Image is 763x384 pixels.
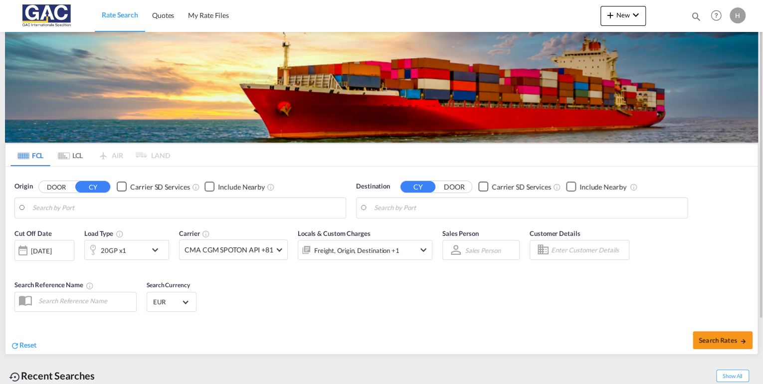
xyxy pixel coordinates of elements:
span: My Rate Files [188,11,229,19]
md-icon: Unchecked: Ignores neighbouring ports when fetching rates.Checked : Includes neighbouring ports w... [267,183,275,191]
span: Customer Details [530,229,580,237]
span: New [604,11,642,19]
md-checkbox: Checkbox No Ink [478,182,551,192]
md-icon: icon-magnify [691,11,702,22]
div: Carrier SD Services [492,182,551,192]
button: CY [75,181,110,192]
div: [DATE] [14,240,74,261]
button: DOOR [39,181,74,192]
md-icon: icon-plus 400-fg [604,9,616,21]
button: CY [400,181,435,192]
img: 9f305d00dc7b11eeb4548362177db9c3.png [15,4,82,27]
img: LCL+%26+FCL+BACKGROUND.png [5,32,758,143]
div: Help [708,7,730,25]
div: Origin DOOR CY Checkbox No InkUnchecked: Search for CY (Container Yard) services for all selected... [5,167,758,354]
span: Destination [356,182,390,192]
span: EUR [153,297,181,306]
md-datepicker: Select [14,260,22,273]
div: icon-refreshReset [10,340,36,351]
div: icon-magnify [691,11,702,26]
span: CMA CGM SPOTON API +81 [185,245,273,255]
span: Search Rates [699,336,747,344]
md-select: Sales Person [464,243,502,257]
md-icon: Unchecked: Search for CY (Container Yard) services for all selected carriers.Checked : Search for... [553,183,561,191]
input: Search Reference Name [33,293,136,308]
md-checkbox: Checkbox No Ink [204,182,265,192]
button: Search Ratesicon-arrow-right [693,331,753,349]
div: H [730,7,746,23]
div: Include Nearby [579,182,626,192]
span: Origin [14,182,32,192]
span: Carrier [179,229,210,237]
md-tab-item: FCL [10,144,50,166]
md-icon: icon-arrow-right [740,338,747,345]
md-icon: icon-backup-restore [9,371,21,383]
div: 20GP x1icon-chevron-down [84,240,169,260]
md-checkbox: Checkbox No Ink [117,182,190,192]
md-icon: Your search will be saved by the below given name [86,282,94,290]
md-icon: icon-chevron-down [630,9,642,21]
div: Include Nearby [218,182,265,192]
md-icon: Unchecked: Search for CY (Container Yard) services for all selected carriers.Checked : Search for... [191,183,199,191]
md-icon: icon-chevron-down [417,244,429,256]
md-icon: icon-refresh [10,341,19,350]
div: Carrier SD Services [130,182,190,192]
span: Cut Off Date [14,229,52,237]
span: Reset [19,341,36,349]
span: Show All [716,370,749,382]
span: Quotes [152,11,174,19]
md-icon: icon-information-outline [116,230,124,238]
md-select: Select Currency: € EUREuro [152,295,191,309]
button: icon-plus 400-fgNewicon-chevron-down [600,6,646,26]
input: Search by Port [374,200,682,215]
span: Search Currency [147,281,190,289]
md-icon: The selected Trucker/Carrierwill be displayed in the rate results If the rates are from another f... [202,230,210,238]
span: Load Type [84,229,124,237]
button: DOOR [437,181,472,192]
span: Help [708,7,725,24]
md-icon: icon-chevron-down [149,244,166,256]
input: Search by Port [32,200,341,215]
input: Enter Customer Details [551,242,626,257]
md-pagination-wrapper: Use the left and right arrow keys to navigate between tabs [10,144,170,166]
md-checkbox: Checkbox No Ink [566,182,626,192]
span: Locals & Custom Charges [298,229,371,237]
span: Sales Person [442,229,479,237]
span: Rate Search [102,10,138,19]
div: 20GP x1 [101,243,126,257]
div: [DATE] [31,246,51,255]
div: Freight Origin Destination Factory Stuffing [314,243,399,257]
md-icon: Unchecked: Ignores neighbouring ports when fetching rates.Checked : Includes neighbouring ports w... [629,183,637,191]
div: Freight Origin Destination Factory Stuffingicon-chevron-down [298,240,432,260]
md-tab-item: LCL [50,144,90,166]
span: Search Reference Name [14,281,94,289]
